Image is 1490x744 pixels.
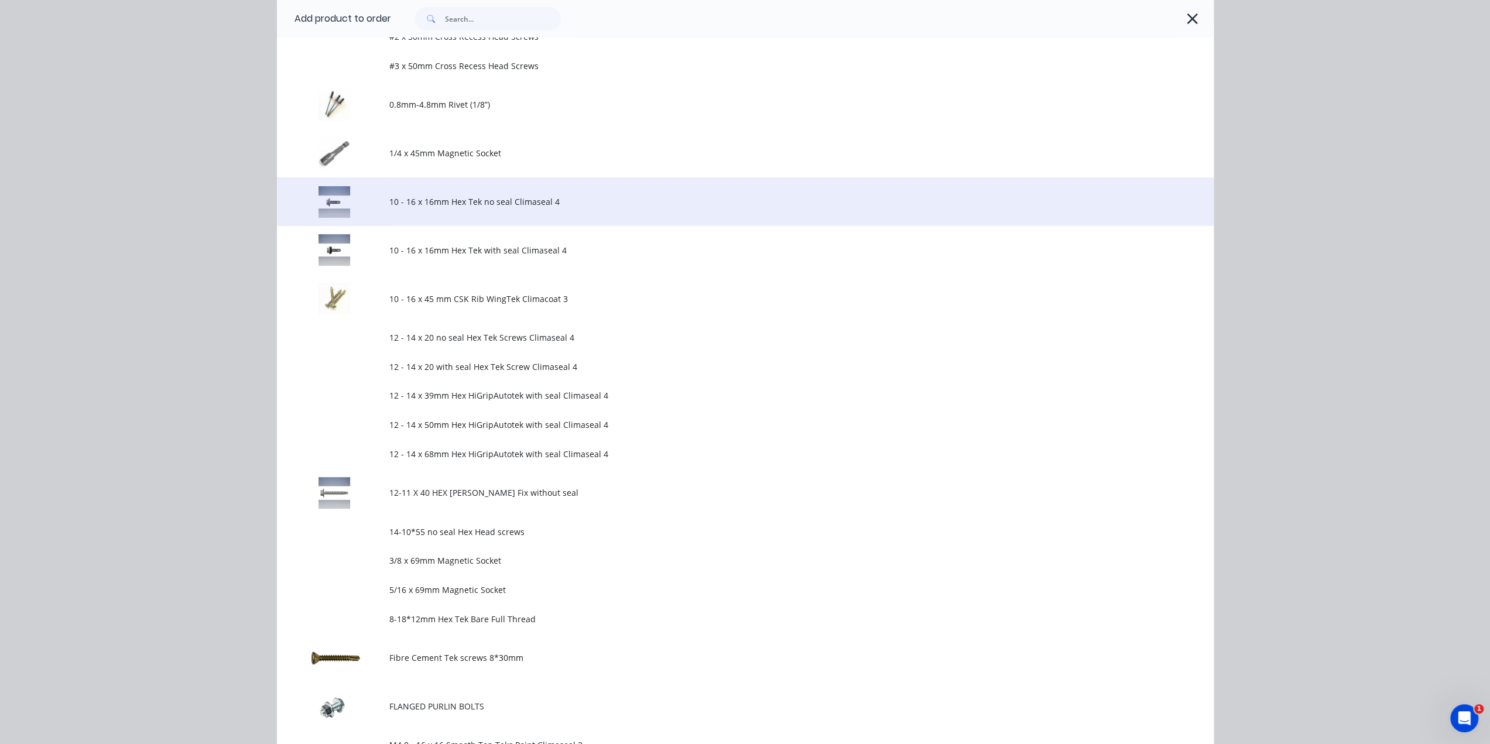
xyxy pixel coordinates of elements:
[389,60,1049,72] span: #3 x 50mm Cross Recess Head Screws
[389,613,1049,625] span: 8-18*12mm Hex Tek Bare Full Thread
[389,486,1049,499] span: 12-11 X 40 HEX [PERSON_NAME] Fix without seal
[1450,704,1478,732] iframe: Intercom live chat
[389,361,1049,373] span: 12 - 14 x 20 with seal Hex Tek Screw Climaseal 4
[389,293,1049,305] span: 10 - 16 x 45 mm CSK Rib WingTek Climacoat 3
[445,7,561,30] input: Search...
[389,554,1049,567] span: 3/8 x 69mm Magnetic Socket
[389,448,1049,460] span: 12 - 14 x 68mm Hex HiGripAutotek with seal Climaseal 4
[1474,704,1484,714] span: 1
[389,196,1049,208] span: 10 - 16 x 16mm Hex Tek no seal Climaseal 4
[389,331,1049,344] span: 12 - 14 x 20 no seal Hex Tek Screws Climaseal 4
[389,147,1049,159] span: 1/4 x 45mm Magnetic Socket
[389,526,1049,538] span: 14-10*55 no seal Hex Head screws
[389,584,1049,596] span: 5/16 x 69mm Magnetic Socket
[389,98,1049,111] span: 0.8mm-4.8mm Rivet (1/8”)
[389,652,1049,664] span: Fibre Cement Tek screws 8*30mm
[389,700,1049,712] span: FLANGED PURLIN BOLTS
[389,244,1049,256] span: 10 - 16 x 16mm Hex Tek with seal Climaseal 4
[389,419,1049,431] span: 12 - 14 x 50mm Hex HiGripAutotek with seal Climaseal 4
[389,389,1049,402] span: 12 - 14 x 39mm Hex HiGripAutotek with seal Climaseal 4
